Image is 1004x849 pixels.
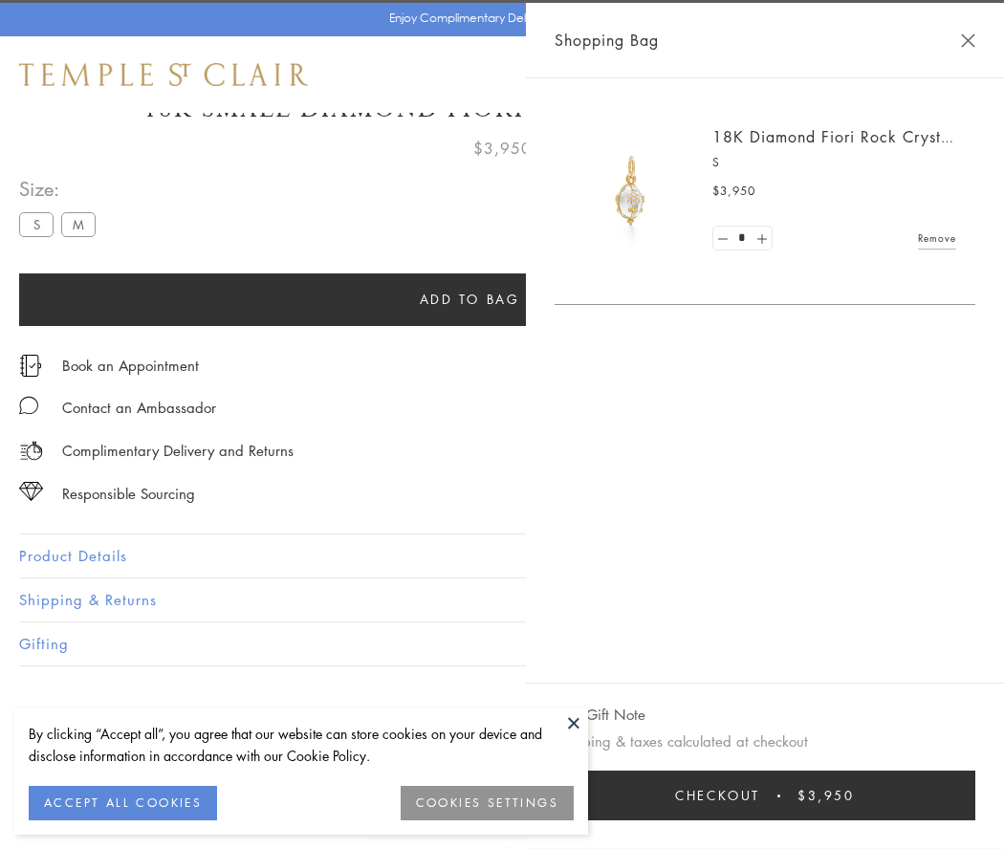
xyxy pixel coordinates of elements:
div: By clicking “Accept all”, you agree that our website can store cookies on your device and disclos... [29,723,574,767]
label: M [61,212,96,236]
span: $3,950 [473,136,532,161]
button: COOKIES SETTINGS [401,786,574,820]
img: P51889-E11FIORI [574,134,688,249]
a: Set quantity to 0 [713,227,732,250]
a: Set quantity to 2 [752,227,771,250]
img: Temple St. Clair [19,63,308,86]
span: $3,950 [797,785,855,806]
button: Checkout $3,950 [555,771,975,820]
p: Shipping & taxes calculated at checkout [555,729,975,753]
button: Add to bag [19,273,920,326]
span: Shopping Bag [555,28,659,53]
a: Remove [918,228,956,249]
p: Complimentary Delivery and Returns [62,439,294,463]
p: Enjoy Complimentary Delivery & Returns [389,9,606,28]
button: Close Shopping Bag [961,33,975,48]
label: S [19,212,54,236]
span: Size: [19,173,103,205]
p: S [712,153,956,172]
button: Gifting [19,622,985,665]
div: Contact an Ambassador [62,396,216,420]
img: MessageIcon-01_2.svg [19,396,38,415]
div: Responsible Sourcing [62,482,195,506]
button: ACCEPT ALL COOKIES [29,786,217,820]
button: Shipping & Returns [19,578,985,621]
img: icon_delivery.svg [19,439,43,463]
img: icon_sourcing.svg [19,482,43,501]
a: Book an Appointment [62,355,199,376]
button: Add Gift Note [555,703,645,727]
img: icon_appointment.svg [19,355,42,377]
span: Checkout [675,785,760,806]
span: $3,950 [712,182,755,201]
button: Product Details [19,534,985,577]
span: Add to bag [420,289,520,310]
